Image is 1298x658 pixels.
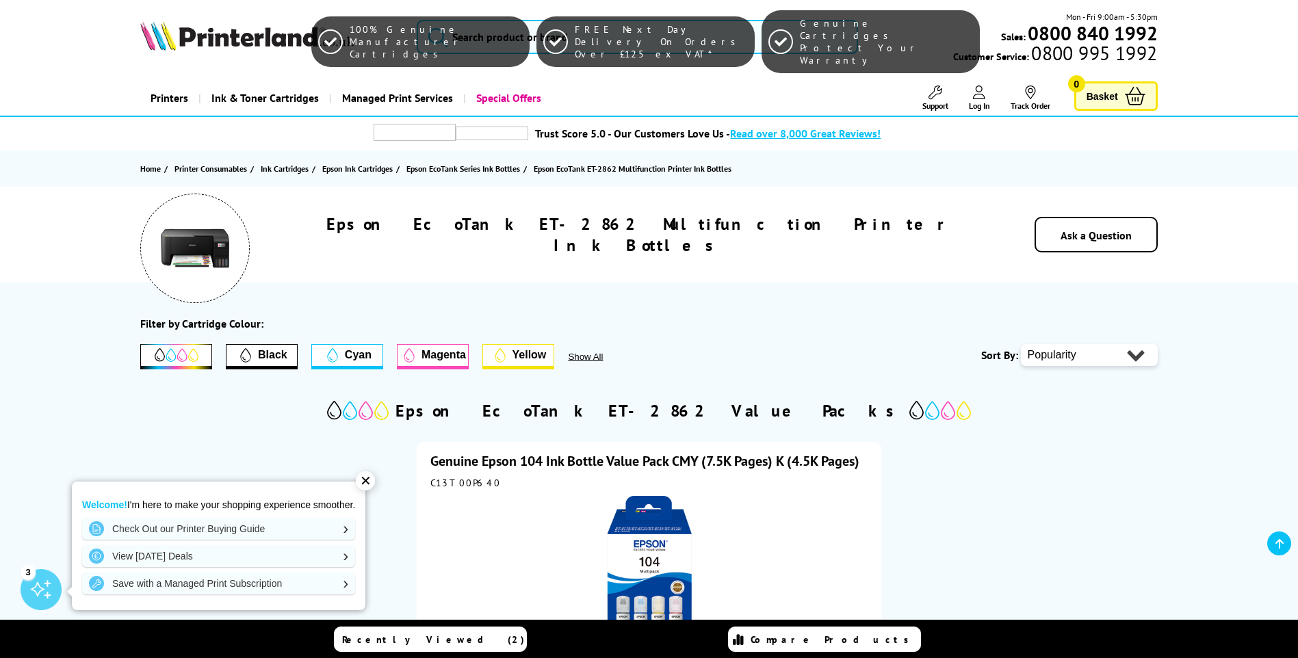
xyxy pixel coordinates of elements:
[350,23,523,60] span: 100% Genuine Manufacturer Cartridges
[198,81,329,116] a: Ink & Toner Cartridges
[161,214,229,282] img: Epson EcoTank ET-2862 Multifunction Printer Ink Bottles
[406,161,523,176] a: Epson EcoTank Series Ink Bottles
[174,161,250,176] a: Printer Consumables
[969,101,990,111] span: Log In
[21,564,36,579] div: 3
[430,452,859,470] a: Genuine Epson 104 Ink Bottle Value Pack CMY (7.5K Pages) K (4.5K Pages)
[406,161,520,176] span: Epson EcoTank Series Ink Bottles
[1011,85,1050,111] a: Track Order
[174,161,247,176] span: Printer Consumables
[535,127,881,140] a: Trust Score 5.0 - Our Customers Love Us -Read over 8,000 Great Reviews!
[568,352,640,362] button: Show All
[226,344,298,369] button: Filter by Black
[430,477,867,489] div: C13T00P640
[261,161,312,176] a: Ink Cartridges
[969,85,990,111] a: Log In
[512,349,547,361] span: Yellow
[463,81,551,116] a: Special Offers
[329,81,463,116] a: Managed Print Services
[397,344,469,369] button: Magenta
[322,161,396,176] a: Epson Ink Cartridges
[922,85,948,111] a: Support
[82,573,355,594] a: Save with a Managed Print Subscription
[1087,87,1118,105] span: Basket
[211,81,319,116] span: Ink & Toner Cartridges
[728,627,921,652] a: Compare Products
[730,127,881,140] span: Read over 8,000 Great Reviews!
[374,124,456,141] img: trustpilot rating
[751,633,916,646] span: Compare Products
[261,161,309,176] span: Ink Cartridges
[575,23,748,60] span: FREE Next Day Delivery On Orders Over £125 ex VAT*
[981,348,1018,362] span: Sort By:
[345,349,372,361] span: Cyan
[456,127,528,140] img: trustpilot rating
[1061,228,1132,242] a: Ask a Question
[534,163,731,174] span: Epson EcoTank ET-2862 Multifunction Printer Ink Bottles
[82,499,127,510] strong: Welcome!
[800,17,973,66] span: Genuine Cartridges Protect Your Warranty
[342,633,525,646] span: Recently Viewed (2)
[82,499,355,511] p: I'm here to make your shopping experience smoother.
[140,81,198,116] a: Printers
[1068,75,1085,92] span: 0
[311,344,383,369] button: Cyan
[922,101,948,111] span: Support
[82,545,355,567] a: View [DATE] Deals
[395,400,903,421] h2: Epson EcoTank ET-2862 Value Packs
[421,349,466,361] span: Magenta
[140,161,164,176] a: Home
[258,349,287,361] span: Black
[334,627,527,652] a: Recently Viewed (2)
[1074,81,1158,111] a: Basket 0
[291,213,983,256] h1: Epson EcoTank ET-2862 Multifunction Printer Ink Bottles
[140,317,263,330] div: Filter by Cartridge Colour:
[322,161,393,176] span: Epson Ink Cartridges
[82,518,355,540] a: Check Out our Printer Buying Guide
[482,344,554,369] button: Yellow
[356,471,375,490] div: ✕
